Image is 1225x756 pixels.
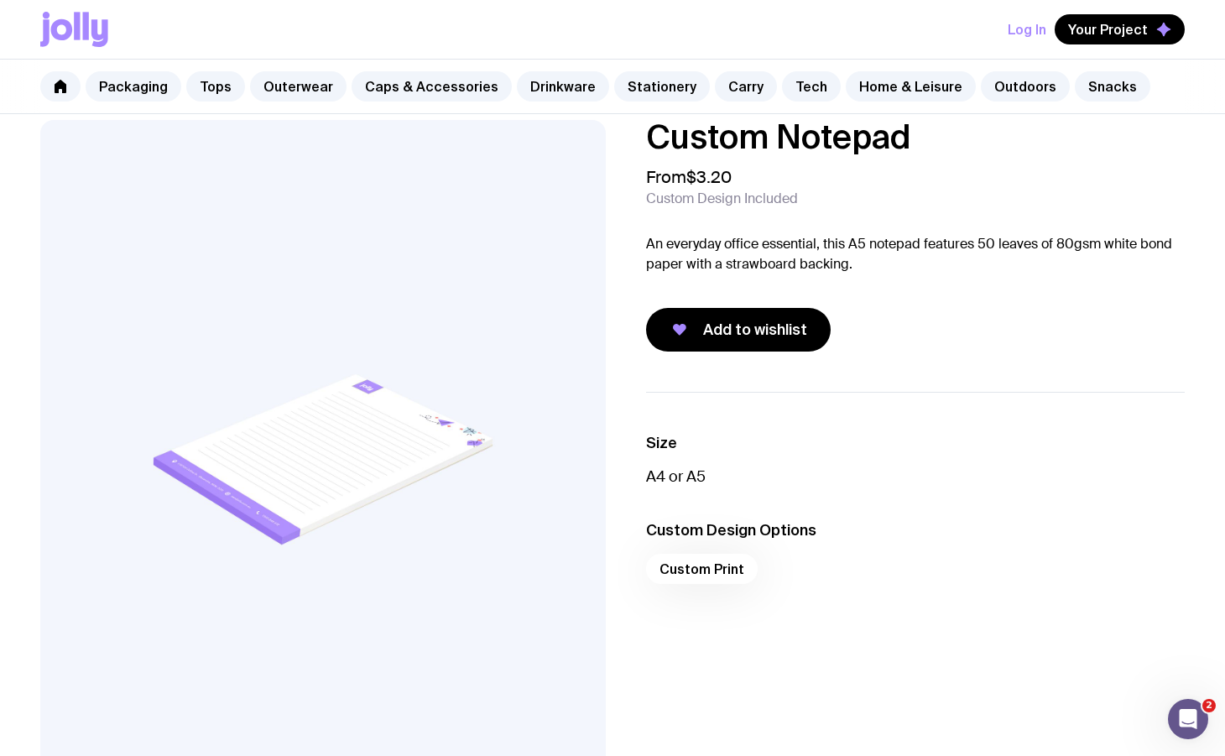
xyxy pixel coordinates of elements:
a: Carry [715,71,777,102]
span: Your Project [1068,21,1148,38]
button: Your Project [1055,14,1185,44]
a: Drinkware [517,71,609,102]
span: Add to wishlist [703,320,807,340]
a: Packaging [86,71,181,102]
a: Tops [186,71,245,102]
a: Tech [782,71,841,102]
h3: Custom Design Options [646,520,1185,540]
span: $3.20 [686,166,732,188]
span: 2 [1202,699,1216,712]
a: Snacks [1075,71,1150,102]
a: Outerwear [250,71,347,102]
a: Home & Leisure [846,71,976,102]
iframe: Intercom live chat [1168,699,1208,739]
a: Caps & Accessories [352,71,512,102]
p: An everyday office essential, this A5 notepad features 50 leaves of 80gsm white bond paper with a... [646,234,1185,274]
a: Stationery [614,71,710,102]
p: A4 or A5 [646,467,1185,487]
a: Outdoors [981,71,1070,102]
span: Custom Design Included [646,190,798,207]
button: Log In [1008,14,1046,44]
button: Add to wishlist [646,308,831,352]
h1: Custom Notepad [646,120,1185,154]
h3: Size [646,433,1185,453]
span: From [646,167,732,187]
